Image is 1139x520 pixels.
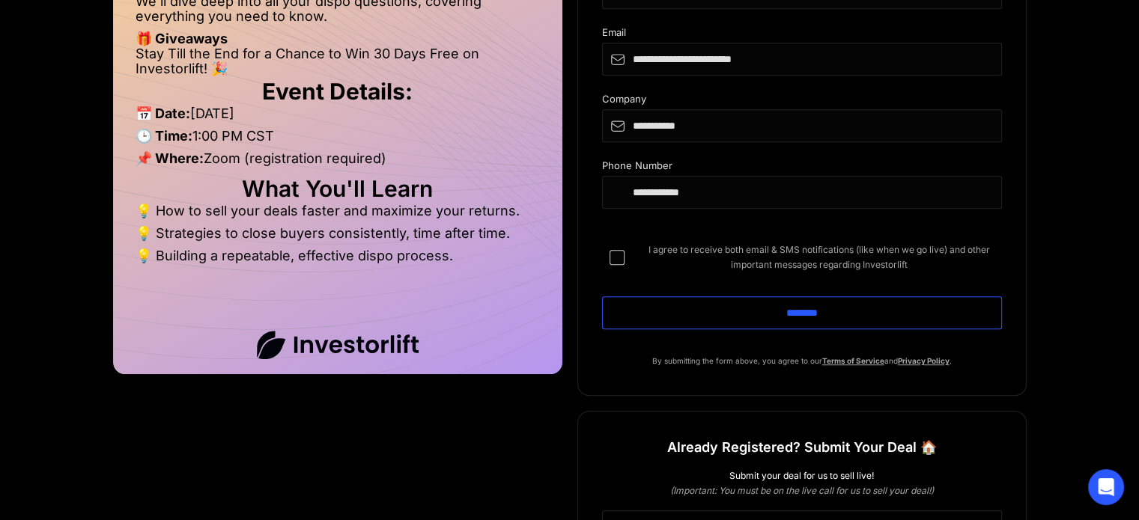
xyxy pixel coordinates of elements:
p: By submitting the form above, you agree to our and . [602,353,1002,368]
li: [DATE] [136,106,540,129]
li: 💡 How to sell your deals faster and maximize your returns. [136,204,540,226]
strong: 📅 Date: [136,105,190,121]
em: (Important: You must be on the live call for us to sell your deal!) [670,485,934,496]
strong: 🕒 Time: [136,128,192,144]
strong: 📌 Where: [136,150,204,166]
h1: Already Registered? Submit Your Deal 🏠 [667,434,937,461]
div: Phone Number [602,160,1002,176]
div: Submit your deal for us to sell live! [602,468,1002,483]
h2: What You'll Learn [136,181,540,196]
div: Company [602,94,1002,109]
li: Stay Till the End for a Chance to Win 30 Days Free on Investorlift! 🎉 [136,46,540,76]
div: Open Intercom Messenger [1088,469,1124,505]
div: Email [602,27,1002,43]
strong: 🎁 Giveaways [136,31,228,46]
strong: Event Details: [262,78,413,105]
li: 💡 Building a repeatable, effective dispo process. [136,248,540,263]
a: Privacy Policy [898,356,950,365]
li: 1:00 PM CST [136,129,540,151]
li: 💡 Strategies to close buyers consistently, time after time. [136,226,540,248]
li: Zoom (registration required) [136,151,540,174]
a: Terms of Service [822,356,884,365]
span: I agree to receive both email & SMS notifications (like when we go live) and other important mess... [637,242,1002,272]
